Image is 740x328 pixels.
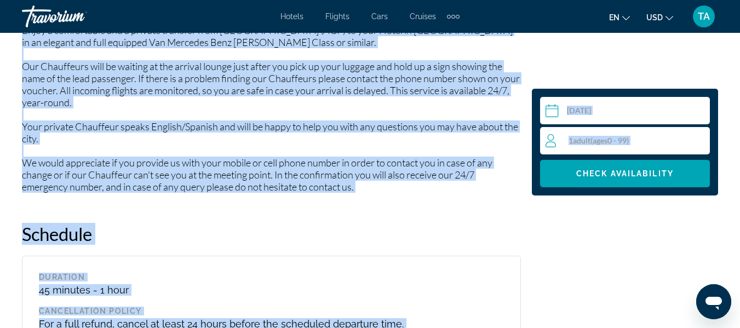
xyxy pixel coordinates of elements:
span: ages [593,136,607,145]
span: USD [646,13,663,22]
span: Check Availability [576,169,674,178]
span: TA [698,11,710,22]
button: Check Availability [540,160,710,187]
div: Duration [39,273,187,281]
div: 45 minutes - 1 hour [39,284,187,296]
button: Change currency [646,9,673,25]
p: Enjoy a comfortable and a private transfer from [GEOGRAPHIC_DATA] (AGP) to your Hotel in [GEOGRAP... [22,24,521,193]
span: ( 0 - 99) [590,136,629,145]
button: User Menu [690,5,718,28]
iframe: Button to launch messaging window [696,284,731,319]
h2: Schedule [22,223,521,245]
button: Extra navigation items [447,8,460,25]
a: Cruises [410,12,436,21]
span: 1 [569,136,629,145]
span: Adult [573,136,590,145]
a: Cars [371,12,388,21]
button: Change language [609,9,630,25]
div: Cancellation Policy [39,307,504,315]
a: Hotels [280,12,303,21]
a: Travorium [22,2,131,31]
a: Flights [325,12,349,21]
button: Travelers: 1 adult, 0 children [540,127,710,154]
span: en [609,13,619,22]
